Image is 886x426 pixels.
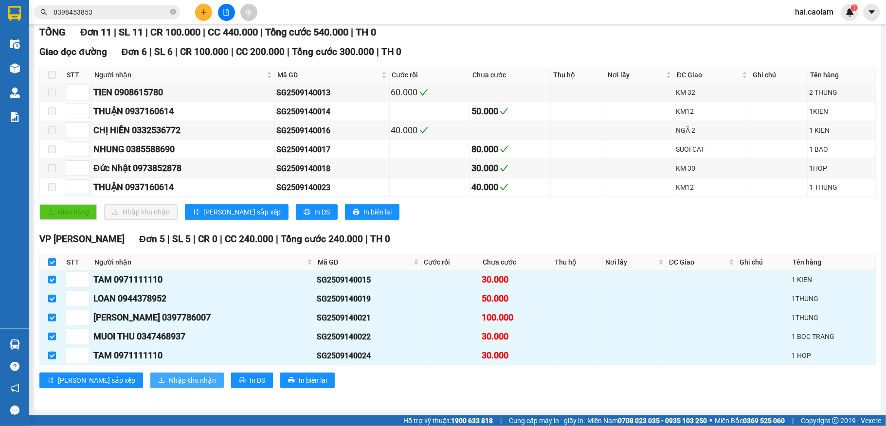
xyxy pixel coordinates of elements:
[58,375,135,386] span: [PERSON_NAME] sắp xếp
[792,350,874,361] div: 1 HOP
[193,233,196,245] span: |
[245,9,252,16] span: aim
[175,46,178,57] span: |
[145,26,148,38] span: |
[676,163,748,174] div: KM 30
[203,207,281,217] span: [PERSON_NAME] sắp xếp
[792,331,874,342] div: 1 BOC TRANG
[317,331,419,343] div: SG2509140022
[39,373,143,388] button: sort-ascending[PERSON_NAME] sắp xếp
[154,46,173,57] span: SL 6
[317,312,419,324] div: SG2509140021
[809,106,874,117] div: 1KIEN
[809,182,874,193] div: 1 THUNG
[500,183,508,192] span: check
[482,311,550,324] div: 100.000
[10,88,20,98] img: warehouse-icon
[82,46,134,58] li: (c) 2017
[170,9,176,15] span: close-circle
[868,8,876,17] span: caret-down
[356,26,376,38] span: TH 0
[93,124,273,137] div: CHỊ HIỀN 0332536772
[139,233,165,245] span: Đơn 5
[509,415,585,426] span: Cung cấp máy in - giấy in:
[150,373,224,388] button: downloadNhập kho nhận
[676,182,748,193] div: KM12
[390,67,470,83] th: Cước rồi
[482,273,550,286] div: 30.000
[353,209,360,216] span: printer
[276,106,388,118] div: SG2509140014
[790,254,876,270] th: Tên hàng
[377,46,379,57] span: |
[363,207,392,217] span: In biên lai
[792,293,874,304] div: 1THUNG
[158,377,165,385] span: download
[39,204,97,220] button: uploadGiao hàng
[480,254,552,270] th: Chưa cước
[809,163,874,174] div: 1HOP
[63,14,93,93] b: BIÊN NHẬN GỬI HÀNG HÓA
[351,26,353,38] span: |
[106,12,129,35] img: logo.jpg
[605,257,656,267] span: Nơi lấy
[676,87,748,98] div: KM 32
[317,350,419,362] div: SG2509140024
[296,204,338,220] button: printerIn DS
[482,330,550,343] div: 30.000
[743,417,785,425] strong: 0369 525 060
[93,180,273,194] div: THUẬN 0937160614
[93,142,273,156] div: NHUNG 0385588690
[715,415,785,426] span: Miền Bắc
[419,88,428,97] span: check
[787,6,841,18] span: hai.caolam
[200,9,207,16] span: plus
[863,4,880,21] button: caret-down
[275,121,390,140] td: SG2509140016
[391,86,469,99] div: 60.000
[370,233,390,245] span: TH 0
[314,207,330,217] span: In DS
[94,257,305,267] span: Người nhận
[669,257,727,267] span: ĐC Giao
[240,4,257,21] button: aim
[170,8,176,17] span: close-circle
[169,375,216,386] span: Nhập kho nhận
[500,145,508,154] span: check
[851,4,858,11] sup: 1
[808,67,876,83] th: Tên hàng
[225,233,273,245] span: CC 240.000
[47,377,54,385] span: sort-ascending
[8,6,21,21] img: logo-vxr
[587,415,707,426] span: Miền Nam
[318,257,411,267] span: Mã GD
[260,26,263,38] span: |
[10,406,19,415] span: message
[10,112,20,122] img: solution-icon
[40,9,47,16] span: search
[198,233,217,245] span: CR 0
[10,362,19,371] span: question-circle
[218,4,235,21] button: file-add
[832,417,839,424] span: copyright
[10,339,20,350] img: warehouse-icon
[275,102,390,121] td: SG2509140014
[93,292,313,305] div: LOAN 0944378952
[122,46,147,57] span: Đơn 6
[93,349,313,362] div: TAM 0971111110
[482,349,550,362] div: 30.000
[737,254,790,270] th: Ghi chú
[93,311,313,324] div: [PERSON_NAME] 0397786007
[315,346,421,365] td: SG2509140024
[10,63,20,73] img: warehouse-icon
[80,26,111,38] span: Đơn 11
[180,46,229,57] span: CR 100.000
[93,330,313,343] div: MUOI THU 0347468937
[208,26,258,38] span: CC 440.000
[315,270,421,289] td: SG2509140015
[281,233,363,245] span: Tổng cước 240.000
[676,106,748,117] div: KM12
[203,26,205,38] span: |
[185,204,289,220] button: sort-ascending[PERSON_NAME] sắp xếp
[93,86,273,99] div: TIEN 0908615780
